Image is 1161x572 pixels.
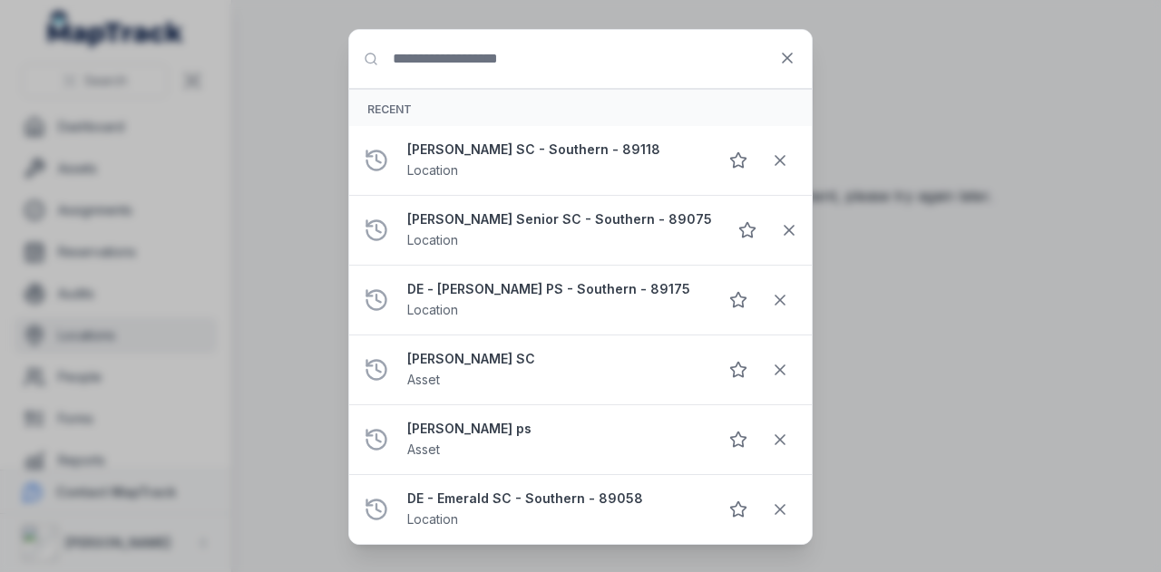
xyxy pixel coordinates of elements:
strong: DE - [PERSON_NAME] PS - Southern - 89175 [407,280,703,298]
strong: DE - Emerald SC - Southern - 89058 [407,490,703,508]
a: [PERSON_NAME] SCAsset [407,350,703,390]
a: [PERSON_NAME] psAsset [407,420,703,460]
a: DE - Emerald SC - Southern - 89058Location [407,490,703,529]
a: DE - [PERSON_NAME] PS - Southern - 89175Location [407,280,703,320]
a: [PERSON_NAME] Senior SC - Southern - 89075Location [407,210,712,250]
a: [PERSON_NAME] SC - Southern - 89118Location [407,141,703,180]
span: Recent [367,102,412,116]
span: Location [407,232,458,247]
span: Asset [407,372,440,387]
span: Asset [407,441,440,457]
strong: [PERSON_NAME] SC - Southern - 89118 [407,141,703,159]
strong: [PERSON_NAME] Senior SC - Southern - 89075 [407,210,712,228]
strong: [PERSON_NAME] SC [407,350,703,368]
strong: [PERSON_NAME] ps [407,420,703,438]
span: Location [407,162,458,178]
span: Location [407,302,458,317]
span: Location [407,511,458,527]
